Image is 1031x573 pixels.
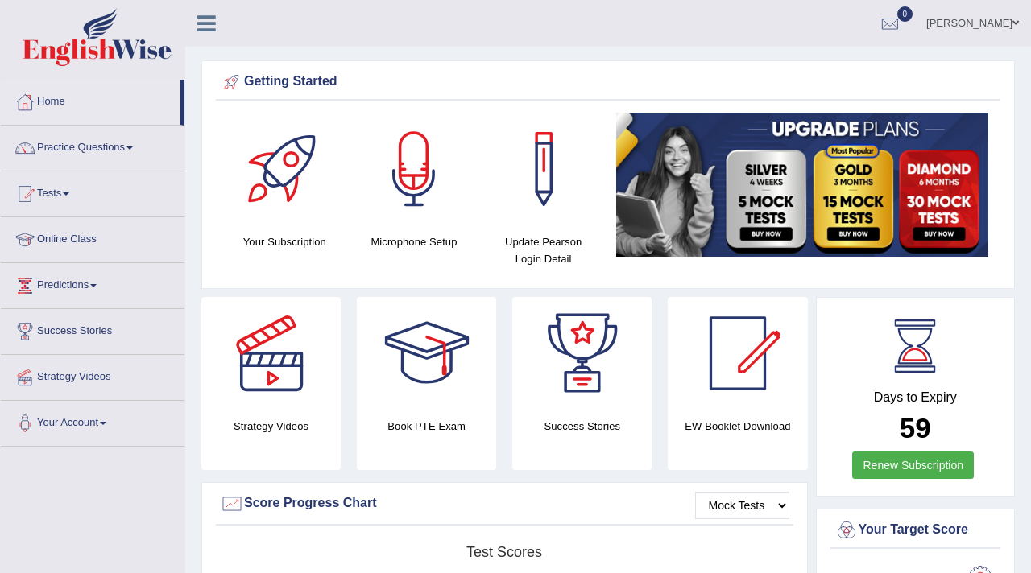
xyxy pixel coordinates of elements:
a: Predictions [1,263,184,303]
tspan: Test scores [466,544,542,560]
h4: EW Booklet Download [668,418,807,435]
a: Your Account [1,401,184,441]
h4: Book PTE Exam [357,418,496,435]
div: Getting Started [220,70,996,94]
a: Success Stories [1,309,184,349]
div: Your Target Score [834,518,997,542]
span: 0 [897,6,913,22]
h4: Days to Expiry [834,390,997,405]
a: Tests [1,171,184,212]
b: 59 [900,412,931,443]
a: Practice Questions [1,126,184,166]
img: small5.jpg [616,113,988,257]
h4: Your Subscription [228,233,342,250]
h4: Strategy Videos [201,418,341,435]
h4: Success Stories [512,418,652,435]
a: Home [1,80,180,120]
a: Renew Subscription [852,451,974,479]
h4: Update Pearson Login Detail [487,233,600,267]
a: Online Class [1,217,184,258]
div: Score Progress Chart [220,492,789,516]
h4: Microphone Setup [358,233,471,250]
a: Strategy Videos [1,355,184,395]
